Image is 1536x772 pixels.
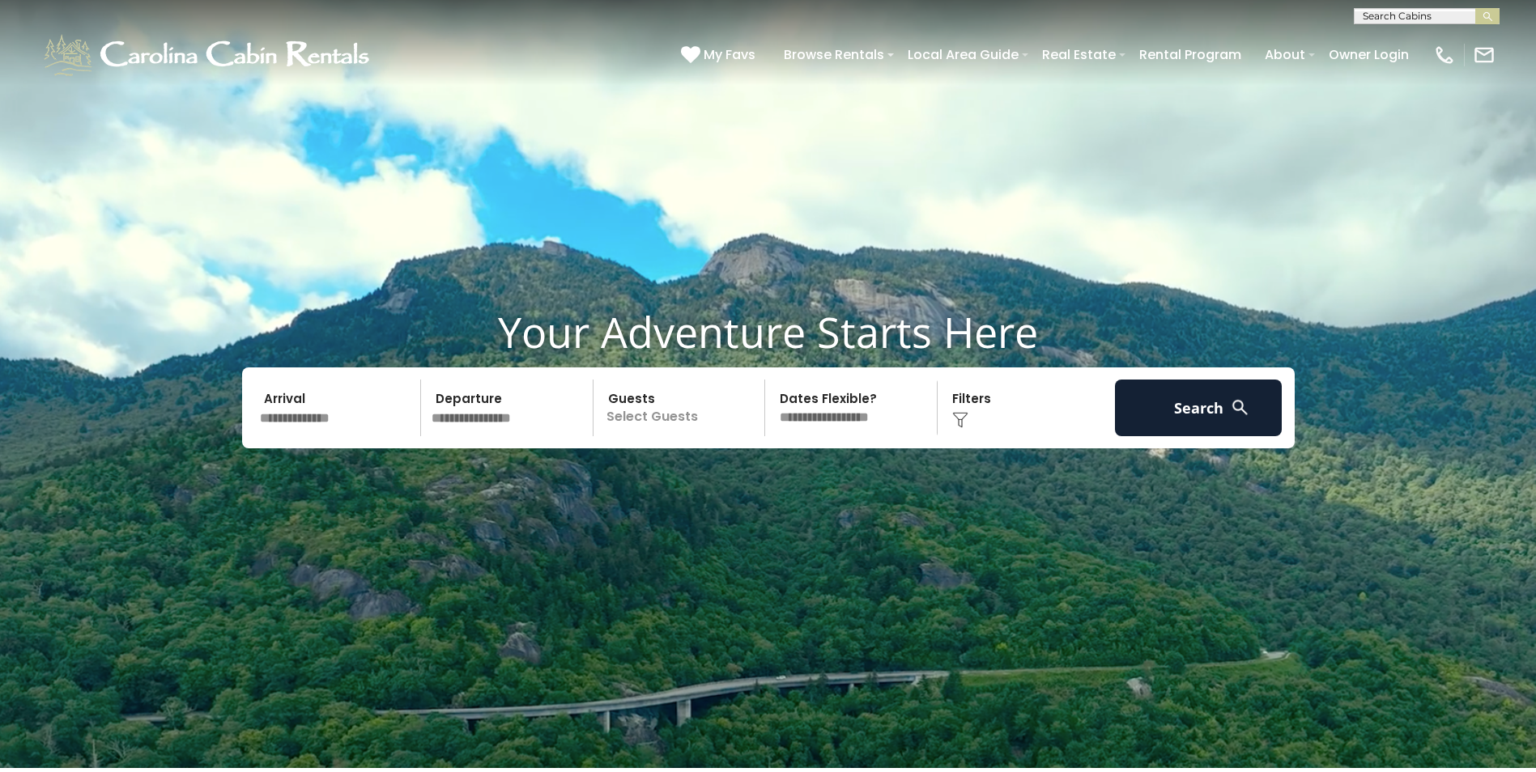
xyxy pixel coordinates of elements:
[1131,40,1249,69] a: Rental Program
[1230,397,1250,418] img: search-regular-white.png
[952,412,968,428] img: filter--v1.png
[776,40,892,69] a: Browse Rentals
[12,307,1524,357] h1: Your Adventure Starts Here
[681,45,759,66] a: My Favs
[704,45,755,65] span: My Favs
[900,40,1027,69] a: Local Area Guide
[598,380,765,436] p: Select Guests
[1034,40,1124,69] a: Real Estate
[1433,44,1456,66] img: phone-regular-white.png
[1115,380,1283,436] button: Search
[1473,44,1496,66] img: mail-regular-white.png
[40,31,377,79] img: White-1-1-2.png
[1257,40,1313,69] a: About
[1321,40,1417,69] a: Owner Login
